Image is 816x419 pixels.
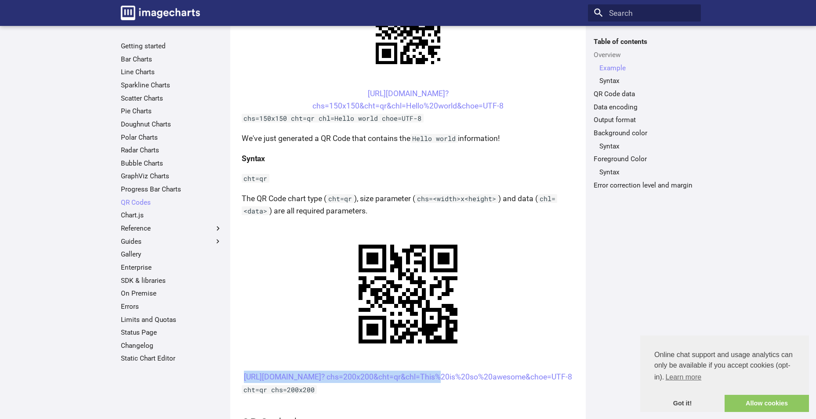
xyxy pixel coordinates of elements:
img: logo [121,6,200,20]
a: Syntax [599,168,695,177]
a: Data encoding [594,103,695,112]
label: Table of contents [588,37,701,46]
p: We've just generated a QR Code that contains the information! [242,132,574,144]
code: chs=<width>x<height> [415,194,498,203]
a: SDK & libraries [121,276,222,285]
a: Limits and Quotas [121,315,222,324]
input: Search [588,4,701,22]
img: chart [339,225,477,363]
a: Syntax [599,142,695,151]
code: cht=qr [326,194,354,203]
a: Changelog [121,341,222,350]
a: Foreground Color [594,155,695,163]
a: Syntax [599,76,695,85]
code: chs=150x150 cht=qr chl=Hello world choe=UTF-8 [242,114,424,123]
a: Chart.js [121,211,222,220]
a: Sparkline Charts [121,81,222,90]
nav: Table of contents [588,37,701,189]
div: cookieconsent [640,336,809,412]
a: Errors [121,302,222,311]
nav: Background color [594,142,695,151]
a: QR Code data [594,90,695,98]
a: GraphViz Charts [121,172,222,181]
a: Static Chart Editor [121,354,222,363]
a: Pie Charts [121,107,222,116]
h4: Syntax [242,152,574,165]
a: [URL][DOMAIN_NAME]?chs=150x150&cht=qr&chl=Hello%20world&choe=UTF-8 [312,89,504,110]
code: cht=qr [242,174,269,183]
a: allow cookies [725,395,809,412]
a: Output format [594,116,695,124]
a: Image-Charts documentation [117,2,204,24]
a: Enterprise [121,263,222,272]
a: Overview [594,51,695,59]
a: Line Charts [121,68,222,76]
nav: Foreground Color [594,168,695,177]
span: Online chat support and usage analytics can only be available if you accept cookies (opt-in). [654,350,795,384]
a: Status Page [121,328,222,337]
a: learn more about cookies [664,371,703,384]
a: Getting started [121,42,222,51]
nav: Overview [594,64,695,86]
a: Scatter Charts [121,94,222,103]
a: Example [599,64,695,72]
a: dismiss cookie message [640,395,725,412]
label: Reference [121,224,222,233]
a: On Premise [121,289,222,298]
a: [URL][DOMAIN_NAME]? chs=200x200&cht=qr&chl=This%20is%20so%20awesome&choe=UTF-8 [244,372,572,381]
a: Background color [594,129,695,137]
a: Polar Charts [121,133,222,142]
a: QR Codes [121,198,222,207]
p: The QR Code chart type ( ), size parameter ( ) and data ( ) are all required parameters. [242,192,574,217]
a: Radar Charts [121,146,222,155]
a: Gallery [121,250,222,259]
code: Hello world [410,134,458,143]
a: Bubble Charts [121,159,222,168]
label: Guides [121,237,222,246]
a: Bar Charts [121,55,222,64]
code: cht=qr chs=200x200 [242,385,317,394]
a: Error correction level and margin [594,181,695,190]
a: Progress Bar Charts [121,185,222,194]
a: Doughnut Charts [121,120,222,129]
